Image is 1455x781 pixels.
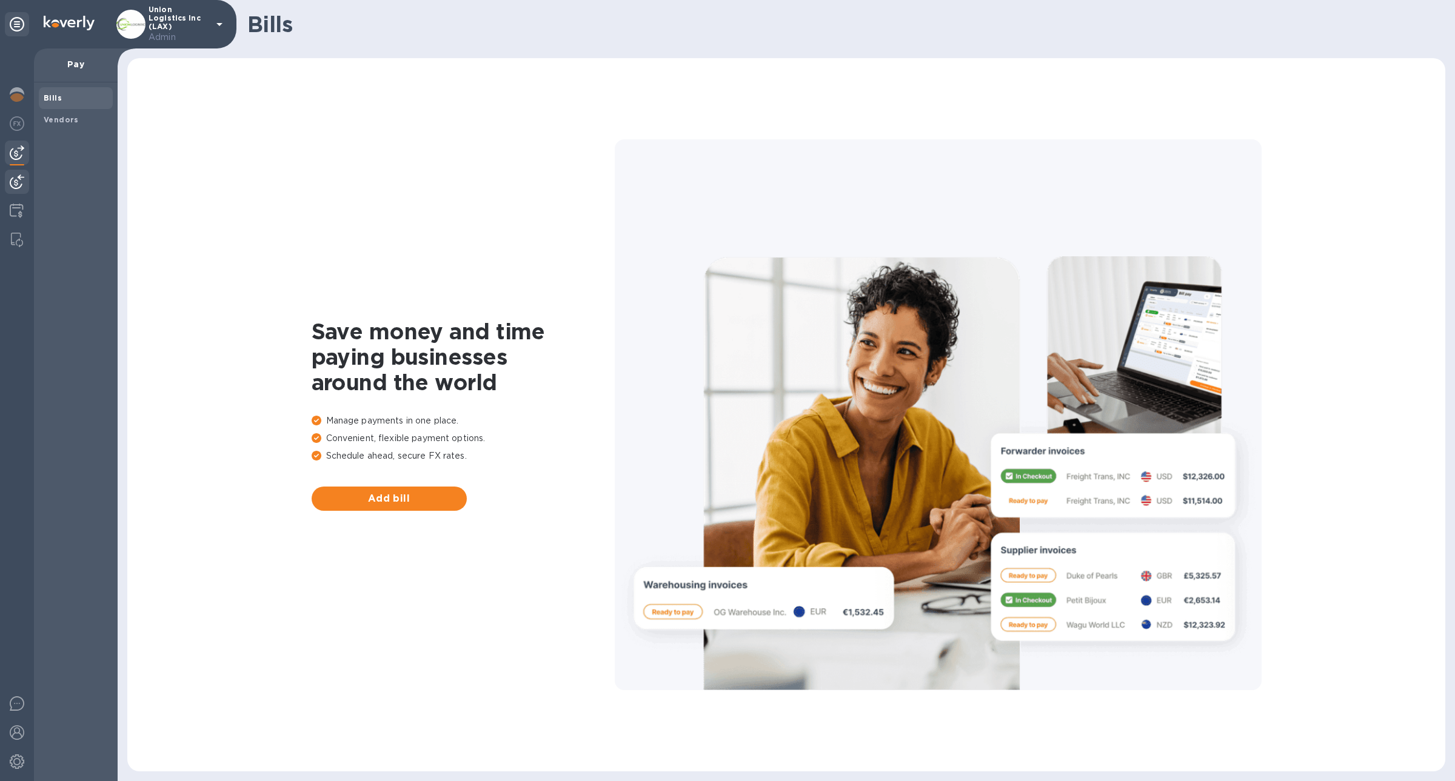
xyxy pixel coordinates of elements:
[44,115,79,124] b: Vendors
[10,116,24,131] img: Foreign exchange
[10,204,24,218] img: Credit hub
[44,58,108,70] p: Pay
[5,12,29,36] div: Unpin categories
[44,93,62,102] b: Bills
[312,450,615,462] p: Schedule ahead, secure FX rates.
[312,432,615,445] p: Convenient, flexible payment options.
[312,414,615,427] p: Manage payments in one place.
[312,319,615,395] h1: Save money and time paying businesses around the world
[44,16,95,30] img: Logo
[312,487,467,511] button: Add bill
[247,12,1436,37] h1: Bills
[321,491,457,506] span: Add bill
[149,5,209,44] p: Union Logistics Inc (LAX)
[149,31,209,44] p: Admin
